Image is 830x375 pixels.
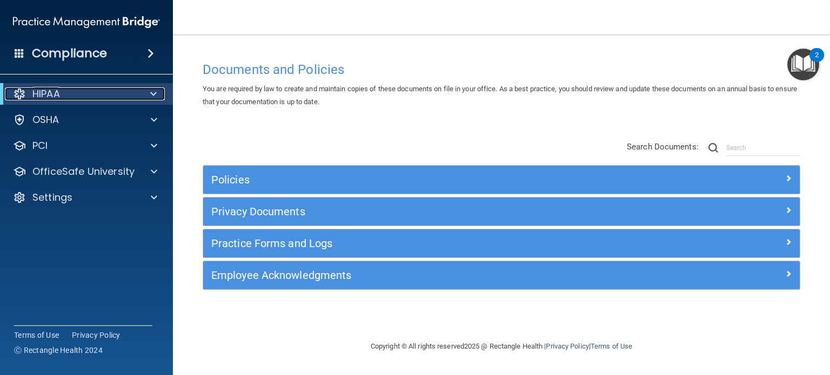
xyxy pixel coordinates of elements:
[726,140,800,156] input: Search
[13,165,157,178] a: OfficeSafe University
[32,87,60,100] p: HIPAA
[591,342,632,350] a: Terms of Use
[13,139,157,152] a: PCI
[211,269,642,281] h5: Employee Acknowledgments
[203,63,800,77] h4: Documents and Policies
[211,171,792,188] a: Policies
[211,206,642,217] h5: Privacy Documents
[13,11,160,33] img: PMB logo
[13,191,157,204] a: Settings
[14,330,59,340] a: Terms of Use
[211,235,792,252] a: Practice Forms and Logs
[32,165,135,178] p: OfficeSafe University
[304,329,699,364] div: Copyright © All rights reserved 2025 @ Rectangle Health | |
[32,46,107,61] h4: Compliance
[211,203,792,220] a: Privacy Documents
[627,142,699,152] span: Search Documents:
[203,85,797,106] span: You are required by law to create and maintain copies of these documents on file in your office. ...
[32,113,59,126] p: OSHA
[211,267,792,284] a: Employee Acknowledgments
[211,174,642,186] h5: Policies
[815,55,819,69] div: 2
[32,139,48,152] p: PCI
[32,191,72,204] p: Settings
[787,49,819,80] button: Open Resource Center, 2 new notifications
[14,345,103,356] span: Ⓒ Rectangle Health 2024
[211,237,642,249] h5: Practice Forms and Logs
[13,87,157,100] a: HIPAA
[72,330,121,340] a: Privacy Policy
[13,113,157,126] a: OSHA
[546,342,588,350] a: Privacy Policy
[708,143,718,153] img: ic-search.3b580494.png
